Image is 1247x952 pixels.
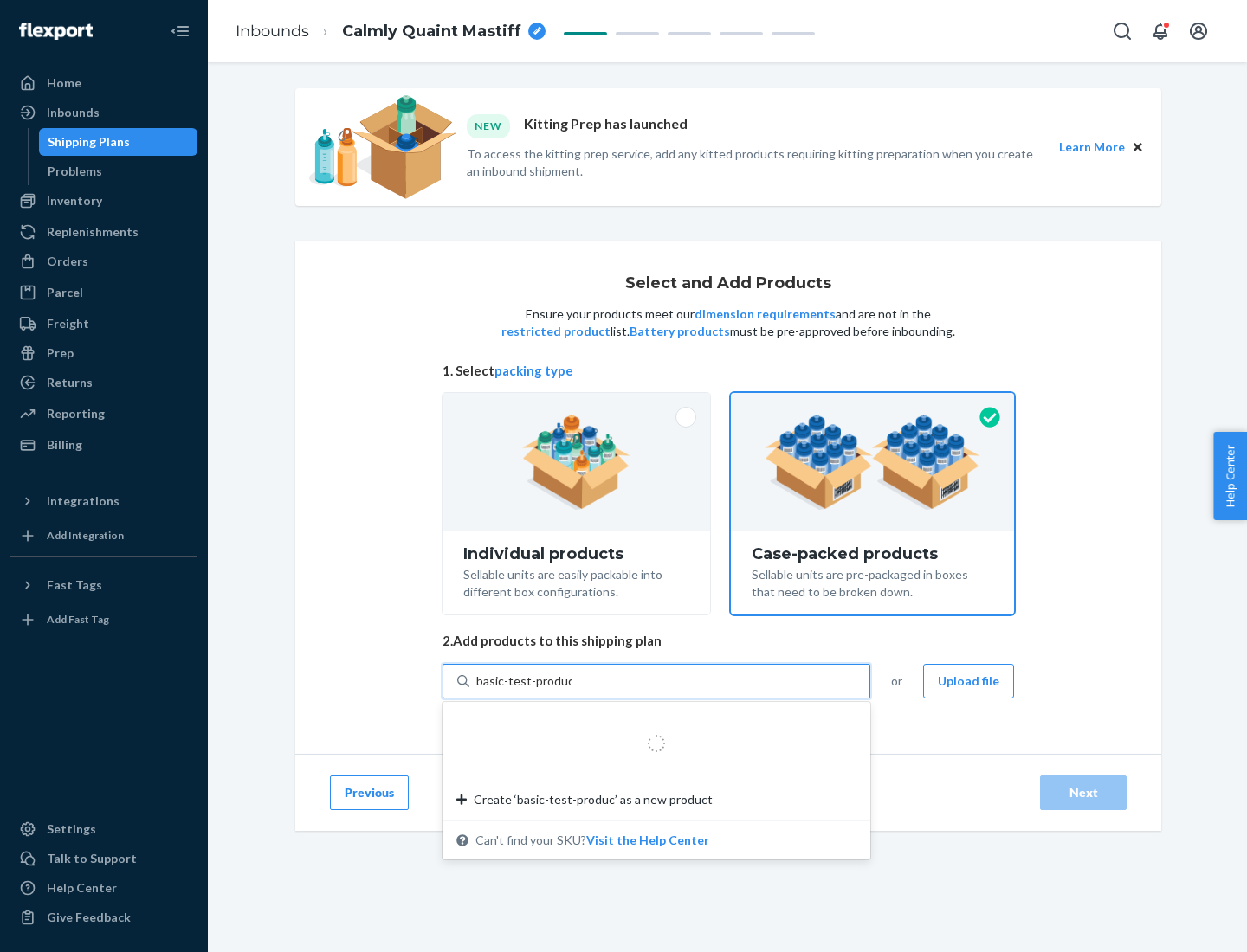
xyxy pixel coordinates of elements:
[47,436,82,453] div: Billing
[522,415,630,510] img: individual-pack.facf35554cb0f1810c75b2bd6df2d64e.png
[891,672,902,690] span: or
[47,879,117,897] div: Help Center
[47,192,102,209] div: Inventory
[501,323,611,340] button: restricted product
[47,74,81,92] div: Home
[586,832,709,849] button: Create ‘basic-test-produc’ as a new productCan't find your SKU?
[10,99,197,126] a: Inbounds
[47,909,131,926] div: Give Feedback
[47,492,120,510] div: Integrations
[625,275,831,293] h1: Select and Add Products
[10,487,197,515] button: Integrations
[10,431,197,459] a: Billing
[630,323,730,340] button: Battery products
[1143,14,1178,48] button: Open notifications
[47,405,105,422] div: Reporting
[475,832,709,849] span: Can't find your SKU?
[10,874,197,902] a: Help Center
[330,775,409,810] button: Previous
[752,545,993,563] div: Case-packed products
[467,114,510,138] div: NEW
[463,545,689,563] div: Individual products
[10,279,197,306] a: Parcel
[1055,784,1112,801] div: Next
[47,315,89,332] div: Freight
[48,133,130,151] div: Shipping Plans
[443,632,1014,650] span: 2. Add products to this shipping plan
[47,374,93,391] div: Returns
[47,850,137,867] div: Talk to Support
[10,400,197,428] a: Reporting
[695,306,836,323] button: dimension requirements
[1040,775,1127,810] button: Next
[923,664,1014,698] button: Upload file
[10,248,197,275] a: Orders
[47,344,74,362] div: Prep
[47,576,102,594] div: Fast Tags
[236,22,309,41] a: Inbounds
[47,612,109,627] div: Add Fast Tag
[47,104,100,121] div: Inbounds
[163,14,197,48] button: Close Navigation
[494,362,573,380] button: packing type
[1213,432,1247,520] button: Help Center
[1181,14,1216,48] button: Open account menu
[47,223,139,241] div: Replenishments
[10,522,197,550] a: Add Integration
[10,815,197,843] a: Settings
[10,606,197,634] a: Add Fast Tag
[10,339,197,367] a: Prep
[463,563,689,601] div: Sellable units are easily packable into different box configurations.
[1105,14,1140,48] button: Open Search Box
[47,284,83,301] div: Parcel
[48,163,102,180] div: Problems
[10,845,197,872] a: Talk to Support
[39,158,198,185] a: Problems
[476,672,572,690] input: Create ‘basic-test-produc’ as a new productCan't find your SKU?Visit the Help Center
[10,571,197,599] button: Fast Tags
[47,253,88,270] div: Orders
[10,369,197,396] a: Returns
[10,69,197,97] a: Home
[467,145,1043,180] p: To access the kitting prep service, add any kitted products requiring kitting preparation when yo...
[10,904,197,931] button: Give Feedback
[222,6,559,57] ol: breadcrumbs
[1059,138,1125,157] button: Learn More
[524,114,688,138] p: Kitting Prep has launched
[10,310,197,338] a: Freight
[1128,138,1147,157] button: Close
[39,128,198,156] a: Shipping Plans
[47,820,96,838] div: Settings
[474,791,713,808] span: Create ‘basic-test-produc’ as a new product
[765,415,980,510] img: case-pack.59cecea509d18c883b923b81aeac6d0b.png
[10,218,197,246] a: Replenishments
[10,187,197,215] a: Inventory
[500,306,957,340] p: Ensure your products meet our and are not in the list. must be pre-approved before inbounding.
[342,21,521,43] span: Calmly Quaint Mastiff
[19,23,93,40] img: Flexport logo
[47,528,124,543] div: Add Integration
[443,362,1014,380] span: 1. Select
[752,563,993,601] div: Sellable units are pre-packaged in boxes that need to be broken down.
